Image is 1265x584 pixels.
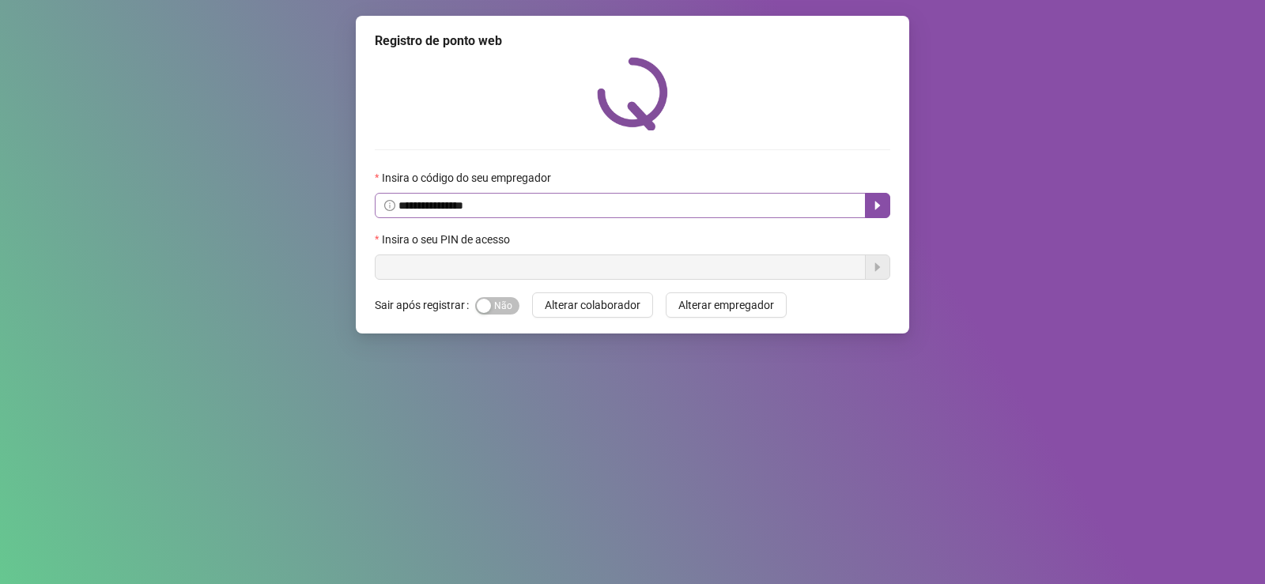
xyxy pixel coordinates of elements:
span: Alterar empregador [678,296,774,314]
button: Alterar empregador [666,292,787,318]
label: Insira o seu PIN de acesso [375,231,520,248]
button: Alterar colaborador [532,292,653,318]
span: caret-right [871,199,884,212]
span: info-circle [384,200,395,211]
label: Insira o código do seu empregador [375,169,561,187]
label: Sair após registrar [375,292,475,318]
img: QRPoint [597,57,668,130]
div: Registro de ponto web [375,32,890,51]
span: Alterar colaborador [545,296,640,314]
